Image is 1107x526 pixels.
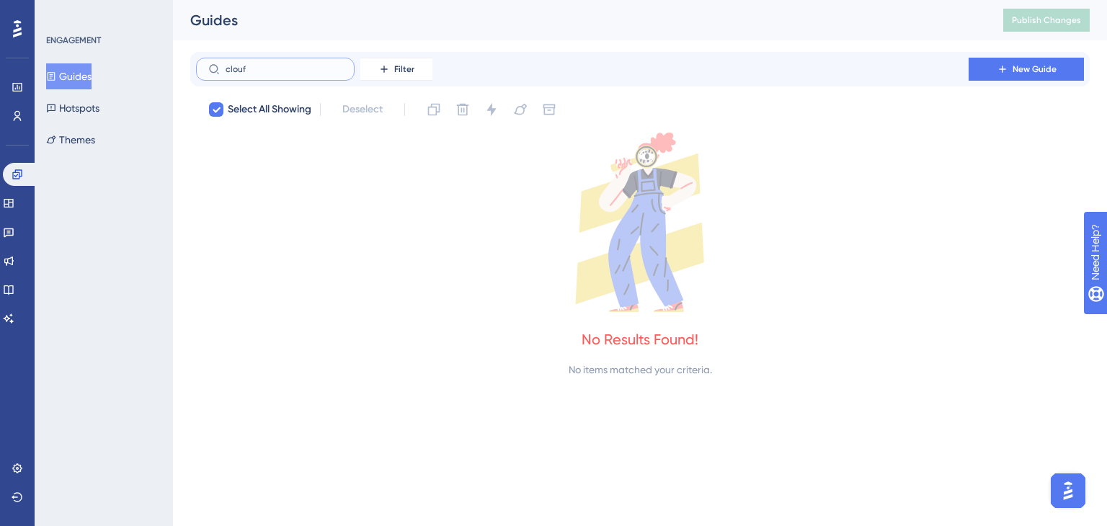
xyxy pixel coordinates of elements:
[342,101,383,118] span: Deselect
[360,58,432,81] button: Filter
[582,329,698,349] div: No Results Found!
[226,64,342,74] input: Search
[1046,469,1090,512] iframe: UserGuiding AI Assistant Launcher
[969,58,1084,81] button: New Guide
[46,63,92,89] button: Guides
[1003,9,1090,32] button: Publish Changes
[46,127,95,153] button: Themes
[329,97,396,122] button: Deselect
[1012,14,1081,26] span: Publish Changes
[1013,63,1057,75] span: New Guide
[228,101,311,118] span: Select All Showing
[46,95,99,121] button: Hotspots
[46,35,101,46] div: ENGAGEMENT
[569,361,712,378] div: No items matched your criteria.
[190,10,967,30] div: Guides
[394,63,414,75] span: Filter
[34,4,90,21] span: Need Help?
